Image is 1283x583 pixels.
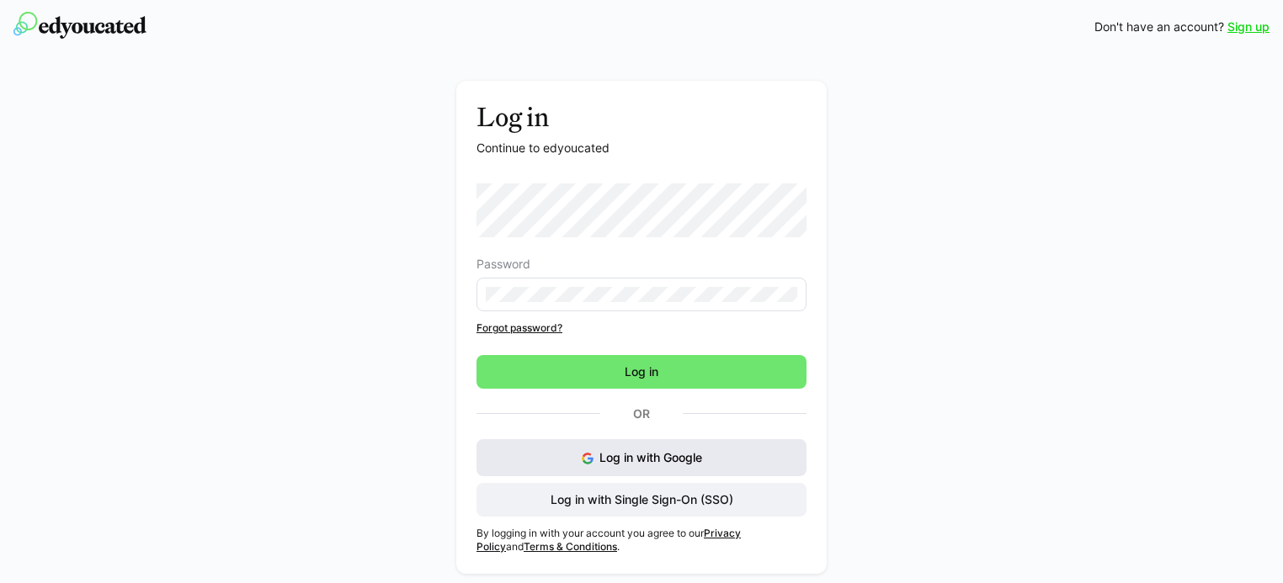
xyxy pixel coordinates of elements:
[476,140,807,156] p: Continue to edyoucated
[476,527,741,553] a: Privacy Policy
[1094,19,1224,35] span: Don't have an account?
[476,321,807,335] a: Forgot password?
[476,527,807,554] p: By logging in with your account you agree to our and .
[476,439,807,476] button: Log in with Google
[548,491,736,508] span: Log in with Single Sign-On (SSO)
[476,101,807,133] h3: Log in
[600,402,683,426] p: Or
[524,540,617,553] a: Terms & Conditions
[1227,19,1270,35] a: Sign up
[476,355,807,389] button: Log in
[476,257,530,271] span: Password
[622,363,661,380] span: Log in
[599,450,702,464] span: Log in with Google
[13,12,146,39] img: edyoucated
[476,483,807,517] button: Log in with Single Sign-On (SSO)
